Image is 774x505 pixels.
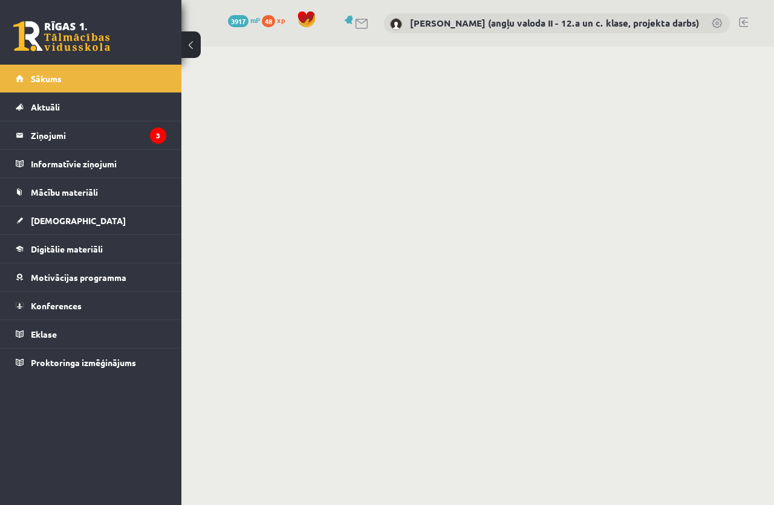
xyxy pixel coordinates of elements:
a: Ziņojumi3 [16,121,166,149]
span: Sākums [31,73,62,84]
span: Motivācijas programma [31,272,126,283]
img: Katrīne Laizāne (angļu valoda II - 12.a un c. klase, projekta darbs) [390,18,402,30]
span: 3917 [228,15,249,27]
a: Motivācijas programma [16,263,166,291]
a: Proktoringa izmēģinājums [16,349,166,376]
span: Proktoringa izmēģinājums [31,357,136,368]
a: Informatīvie ziņojumi [16,150,166,178]
span: Aktuāli [31,101,60,112]
a: Digitālie materiāli [16,235,166,263]
legend: Ziņojumi [31,121,166,149]
a: 48 xp [262,15,291,25]
a: Aktuāli [16,93,166,121]
span: mP [250,15,260,25]
a: [PERSON_NAME] (angļu valoda II - 12.a un c. klase, projekta darbs) [410,17,699,29]
a: Mācību materiāli [16,178,166,206]
span: xp [277,15,285,25]
legend: Informatīvie ziņojumi [31,150,166,178]
a: Konferences [16,292,166,320]
span: Eklase [31,329,57,339]
span: [DEMOGRAPHIC_DATA] [31,215,126,226]
span: Digitālie materiāli [31,243,103,254]
span: Mācību materiāli [31,187,98,198]
a: [DEMOGRAPHIC_DATA] [16,207,166,234]
a: 3917 mP [228,15,260,25]
span: Konferences [31,300,82,311]
span: 48 [262,15,275,27]
a: Sākums [16,65,166,92]
a: Rīgas 1. Tālmācības vidusskola [13,21,110,51]
a: Eklase [16,320,166,348]
i: 3 [150,127,166,144]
